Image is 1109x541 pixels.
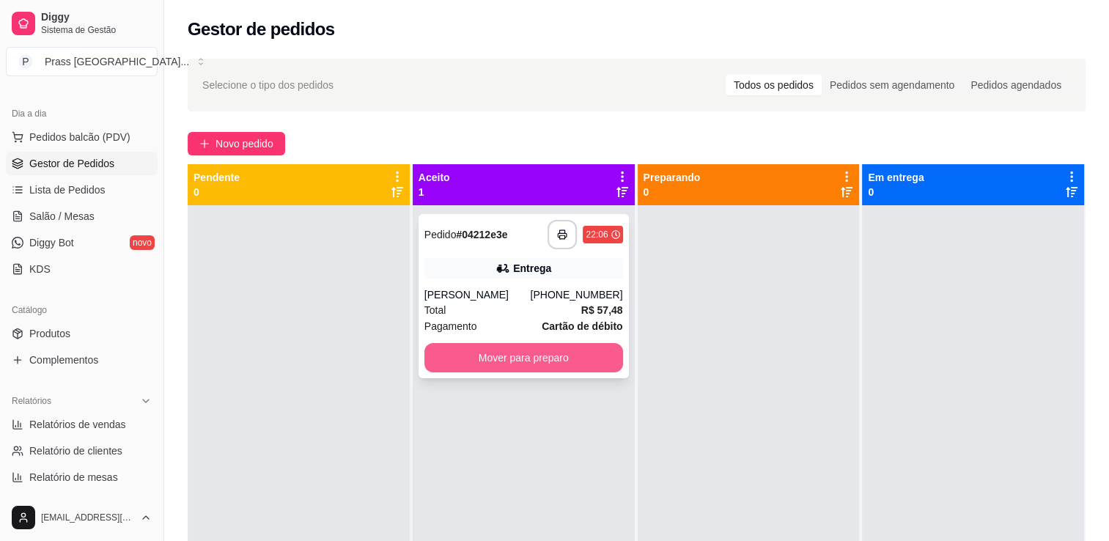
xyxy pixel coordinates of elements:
[868,185,924,199] p: 0
[45,54,189,69] div: Prass [GEOGRAPHIC_DATA] ...
[29,417,126,432] span: Relatórios de vendas
[29,470,118,485] span: Relatório de mesas
[188,18,335,41] h2: Gestor de pedidos
[513,261,551,276] div: Entrega
[6,348,158,372] a: Complementos
[29,262,51,276] span: KDS
[29,130,130,144] span: Pedidos balcão (PDV)
[424,343,623,372] button: Mover para preparo
[194,170,240,185] p: Pendente
[215,136,273,152] span: Novo pedido
[644,185,701,199] p: 0
[6,500,158,535] button: [EMAIL_ADDRESS][DOMAIN_NAME]
[202,77,334,93] span: Selecione o tipo dos pedidos
[424,287,531,302] div: [PERSON_NAME]
[542,320,622,332] strong: Cartão de débito
[41,24,152,36] span: Sistema de Gestão
[424,229,457,240] span: Pedido
[188,132,285,155] button: Novo pedido
[29,444,122,458] span: Relatório de clientes
[962,75,1069,95] div: Pedidos agendados
[424,302,446,318] span: Total
[456,229,507,240] strong: # 04212e3e
[6,6,158,41] a: DiggySistema de Gestão
[6,465,158,489] a: Relatório de mesas
[6,205,158,228] a: Salão / Mesas
[868,170,924,185] p: Em entrega
[29,353,98,367] span: Complementos
[6,178,158,202] a: Lista de Pedidos
[6,231,158,254] a: Diggy Botnovo
[6,322,158,345] a: Produtos
[419,170,450,185] p: Aceito
[6,298,158,322] div: Catálogo
[6,47,158,76] button: Select a team
[419,185,450,199] p: 1
[6,492,158,515] a: Relatório de fidelidadenovo
[586,229,608,240] div: 22:06
[6,152,158,175] a: Gestor de Pedidos
[29,156,114,171] span: Gestor de Pedidos
[424,318,477,334] span: Pagamento
[41,512,134,523] span: [EMAIL_ADDRESS][DOMAIN_NAME]
[18,54,33,69] span: P
[6,413,158,436] a: Relatórios de vendas
[6,125,158,149] button: Pedidos balcão (PDV)
[29,209,95,224] span: Salão / Mesas
[199,139,210,149] span: plus
[29,235,74,250] span: Diggy Bot
[581,304,623,316] strong: R$ 57,48
[29,183,106,197] span: Lista de Pedidos
[29,326,70,341] span: Produtos
[6,257,158,281] a: KDS
[726,75,822,95] div: Todos os pedidos
[6,439,158,463] a: Relatório de clientes
[530,287,622,302] div: [PHONE_NUMBER]
[194,185,240,199] p: 0
[644,170,701,185] p: Preparando
[822,75,962,95] div: Pedidos sem agendamento
[6,102,158,125] div: Dia a dia
[12,395,51,407] span: Relatórios
[41,11,152,24] span: Diggy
